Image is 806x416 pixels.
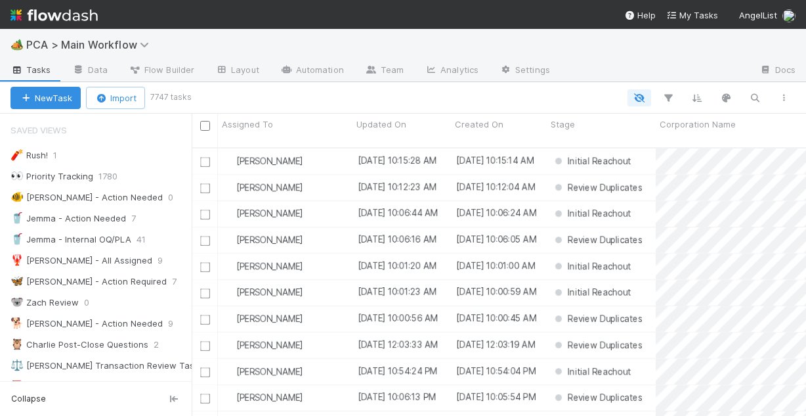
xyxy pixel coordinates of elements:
div: Initial Reachout [552,207,631,220]
span: Saved Views [11,117,67,143]
input: Toggle Row Selected [200,262,210,272]
span: Stage [551,118,575,131]
div: [PERSON_NAME] - Action Required [11,273,167,290]
span: 7 [172,273,190,290]
div: [DATE] 10:00:59 AM [456,285,536,298]
span: 👀 [11,170,24,181]
button: NewTask [11,87,81,109]
div: [DATE] 10:06:16 AM [358,233,436,246]
div: [PERSON_NAME] [223,207,303,220]
span: Initial Reachout [552,287,631,298]
input: Toggle Row Selected [200,367,210,377]
img: avatar_dd78c015-5c19-403d-b5d7-976f9c2ba6b3.png [224,235,234,245]
input: Toggle Row Selected [200,236,210,246]
a: Automation [270,60,354,81]
span: My Tasks [666,10,718,20]
div: Rush! [11,147,48,164]
div: [DATE] 10:00:56 AM [358,312,438,325]
span: [PERSON_NAME] [236,261,303,271]
span: Initial Reachout [552,208,631,219]
a: Analytics [414,60,489,81]
span: Initial Reachout [552,261,631,271]
div: [DATE] 10:06:05 AM [456,233,536,246]
div: [DATE] 10:00:45 AM [456,312,536,325]
div: Initial Reachout [552,286,631,299]
div: [PERSON_NAME] [223,233,303,246]
span: Corporation Name [660,118,736,131]
div: [PERSON_NAME] - Action Needed [11,315,163,332]
span: [PERSON_NAME] [236,287,303,298]
span: [PERSON_NAME] [236,156,303,166]
span: 🏕️ [11,39,24,50]
img: avatar_2bce2475-05ee-46d3-9413-d3901f5fa03f.png [224,313,234,324]
div: Initial Reachout [552,365,631,378]
input: Toggle Row Selected [200,289,210,298]
div: [PERSON_NAME] - Action Needed [11,189,163,206]
img: avatar_d89a0a80-047e-40c9-bdc2-a2d44e645fd3.png [224,156,234,166]
input: Toggle Row Selected [200,157,210,167]
div: [DATE] 10:01:23 AM [358,285,436,298]
span: Initial Reachout [552,156,631,166]
img: avatar_09723091-72f1-4609-a252-562f76d82c66.png [224,392,234,403]
span: Collapse [11,393,46,405]
img: avatar_d89a0a80-047e-40c9-bdc2-a2d44e645fd3.png [224,261,234,271]
span: 🐕 [11,317,24,329]
span: AngelList [739,10,777,20]
span: 7 [131,210,149,227]
div: Jemma - Internal OQ/PLA [11,231,131,248]
div: Zach Review [11,294,79,311]
div: Help [624,9,656,22]
div: Charlie Post-Close Questions [11,336,148,353]
div: [PERSON_NAME] [223,181,303,194]
img: avatar_1c530150-f9f0-4fb8-9f5d-006d570d4582.png [782,9,795,22]
span: 📕 [11,381,24,392]
div: Priority Tracking [11,168,93,185]
div: Jemma - Action Needed [11,210,126,227]
div: [PERSON_NAME] Transaction Review Tasks [11,358,203,374]
span: 0 [84,294,102,311]
div: [PERSON_NAME] Post-Close Questions [11,379,185,395]
span: [PERSON_NAME] [236,182,303,193]
a: Flow Builder [118,60,205,81]
span: Created On [455,118,503,131]
span: 🥤 [11,233,24,244]
input: Toggle Row Selected [200,210,210,220]
div: [PERSON_NAME] [223,260,303,273]
span: [PERSON_NAME] [236,366,303,377]
span: [PERSON_NAME] [236,208,303,219]
div: [PERSON_NAME] [223,365,303,378]
span: 14 [190,379,213,395]
div: [DATE] 12:03:33 AM [358,338,438,351]
div: [DATE] 10:01:20 AM [358,259,436,272]
span: Review Duplicates [552,182,643,193]
a: Team [354,60,414,81]
img: avatar_2bce2475-05ee-46d3-9413-d3901f5fa03f.png [224,208,234,219]
span: Assigned To [222,118,273,131]
span: Review Duplicates [552,392,643,403]
input: Toggle Row Selected [200,341,210,351]
div: [DATE] 10:06:13 PM [358,390,436,404]
span: 9 [168,315,186,332]
span: Review Duplicates [552,340,643,350]
div: [DATE] 10:06:24 AM [456,206,536,220]
span: Review Duplicates [552,235,643,245]
input: Toggle Row Selected [200,183,210,193]
div: [PERSON_NAME] [223,391,303,404]
div: Review Duplicates [552,312,643,325]
div: [DATE] 10:06:44 AM [358,206,438,220]
div: [PERSON_NAME] [223,312,303,325]
button: Import [86,87,145,109]
span: 🦞 [11,254,24,266]
span: Tasks [11,63,51,76]
span: 🦋 [11,275,24,287]
span: Updated On [356,118,406,131]
span: 9 [158,252,176,269]
div: [PERSON_NAME] [223,154,303,168]
a: Docs [749,60,806,81]
input: Toggle Row Selected [200,394,210,404]
span: 🥤 [11,212,24,223]
small: 7747 tasks [150,91,192,103]
a: Layout [205,60,270,81]
div: [DATE] 10:15:14 AM [456,154,534,167]
span: [PERSON_NAME] [236,340,303,350]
